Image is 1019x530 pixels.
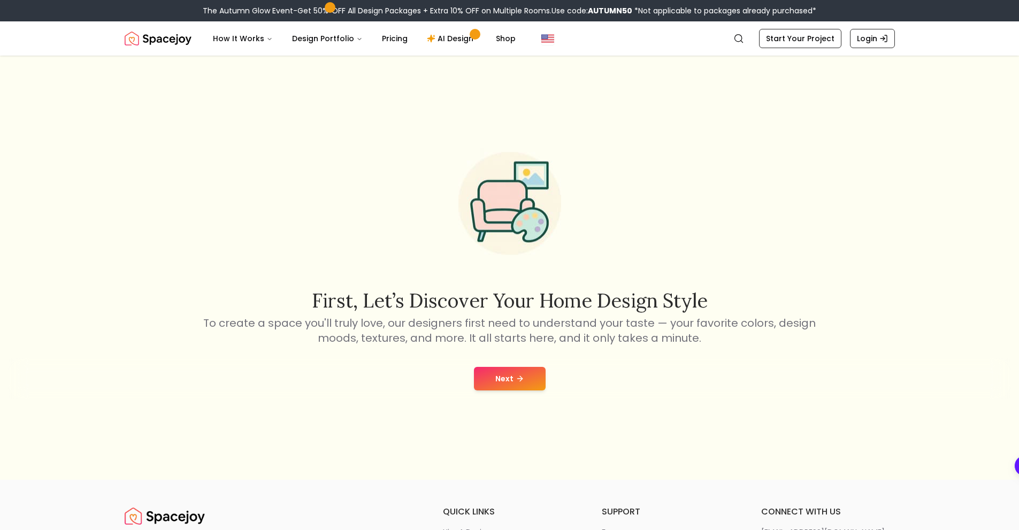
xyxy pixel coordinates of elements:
[487,28,524,49] a: Shop
[204,28,524,49] nav: Main
[203,5,816,16] div: The Autumn Glow Event-Get 50% OFF All Design Packages + Extra 10% OFF on Multiple Rooms.
[474,367,546,390] button: Next
[373,28,416,49] a: Pricing
[441,135,578,272] img: Start Style Quiz Illustration
[284,28,371,49] button: Design Portfolio
[632,5,816,16] span: *Not applicable to packages already purchased*
[418,28,485,49] a: AI Design
[759,29,841,48] a: Start Your Project
[551,5,632,16] span: Use code:
[602,505,735,518] h6: support
[443,505,577,518] h6: quick links
[125,28,191,49] img: Spacejoy Logo
[761,505,895,518] h6: connect with us
[202,316,818,345] p: To create a space you'll truly love, our designers first need to understand your taste — your fav...
[850,29,895,48] a: Login
[125,28,191,49] a: Spacejoy
[541,32,554,45] img: United States
[202,290,818,311] h2: First, let’s discover your home design style
[588,5,632,16] b: AUTUMN50
[125,21,895,56] nav: Global
[125,505,205,527] img: Spacejoy Logo
[125,505,205,527] a: Spacejoy
[204,28,281,49] button: How It Works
